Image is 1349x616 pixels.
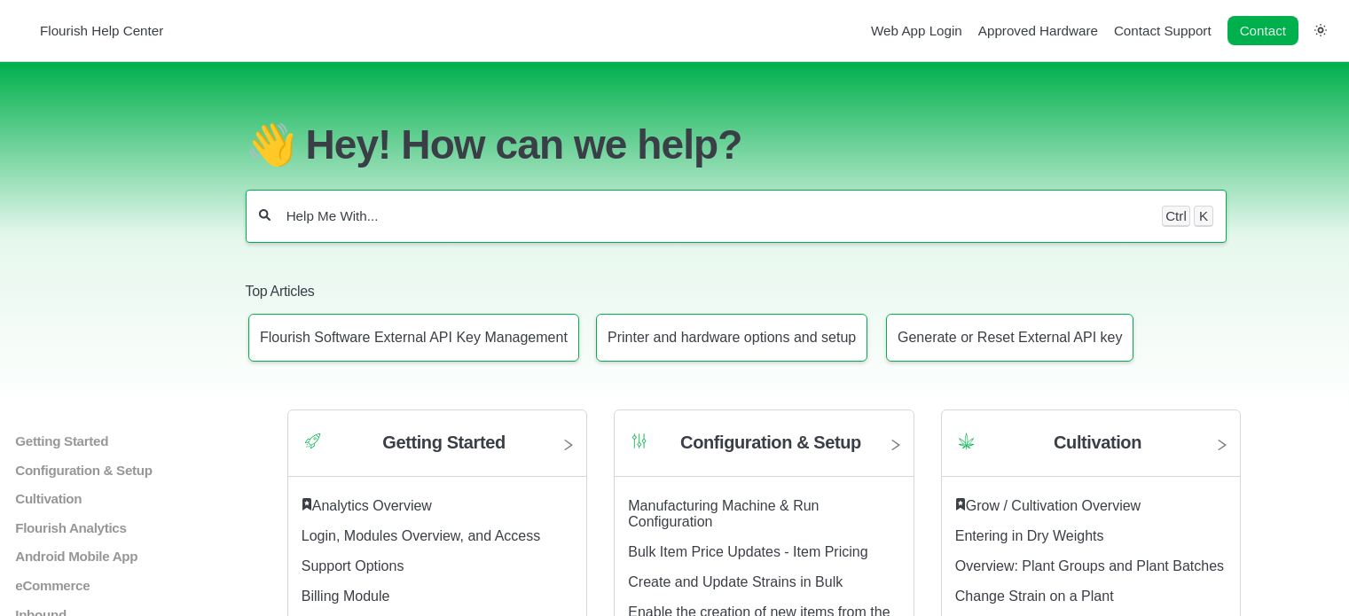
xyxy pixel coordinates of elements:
[596,314,867,362] a: Article: Printer and hardware options and setup
[955,558,1224,573] a: Overview: Plant Groups and Plant Batches article
[302,430,324,452] img: Category icon
[871,23,962,38] a: Web App Login navigation item
[955,498,1227,514] div: ​
[1314,22,1327,37] a: Switch dark mode setting
[302,498,312,511] svg: Featured
[942,424,1241,477] a: Category icon Cultivation
[1054,433,1141,453] h2: Cultivation
[628,498,819,529] a: Manufacturing Machine & Run Configuration article
[22,19,31,43] img: Flourish Help Center Logo
[246,255,1227,374] section: Top Articles
[382,433,505,453] h2: Getting Started
[1162,206,1213,227] div: Keyboard shortcut for search
[248,314,579,362] a: Article: Flourish Software External API Key Management
[608,330,856,346] p: Printer and hardware options and setup
[886,314,1133,362] a: Article: Generate or Reset External API key
[13,433,230,448] a: Getting Started
[628,544,867,559] a: Bulk Item Price Updates - Item Pricing article
[302,589,390,604] a: Billing Module article
[628,430,650,452] img: Category icon
[13,578,230,593] a: eCommerce
[1227,16,1298,45] a: Contact
[955,528,1104,543] a: Entering in Dry Weights article
[1194,206,1213,227] kbd: K
[628,574,843,589] a: Create and Update Strains in Bulk article
[13,462,230,477] a: Configuration & Setup
[260,330,568,346] p: Flourish Software External API Key Management
[1162,206,1190,227] kbd: Ctrl
[955,430,977,452] img: Category icon
[966,498,1141,513] a: Grow / Cultivation Overview article
[615,424,914,477] a: Category icon Configuration & Setup
[955,589,1114,604] a: Change Strain on a Plant article
[898,330,1122,346] p: Generate or Reset External API key
[302,528,540,543] a: Login, Modules Overview, and Access article
[285,207,1149,225] input: Help Me With...
[312,498,432,513] a: Analytics Overview article
[978,23,1098,38] a: Approved Hardware navigation item
[13,520,230,535] a: Flourish Analytics
[13,491,230,506] a: Cultivation
[288,424,587,477] a: Category icon Getting Started
[40,23,163,38] span: Flourish Help Center
[246,282,1227,301] h2: Top Articles
[13,549,230,564] a: Android Mobile App
[1223,19,1303,43] li: Contact desktop
[680,433,861,453] h2: Configuration & Setup
[22,19,163,43] a: Flourish Help Center
[302,498,574,514] div: ​
[302,558,404,573] a: Support Options article
[955,498,966,511] svg: Featured
[246,121,1227,168] h1: 👋 Hey! How can we help?
[1114,23,1212,38] a: Contact Support navigation item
